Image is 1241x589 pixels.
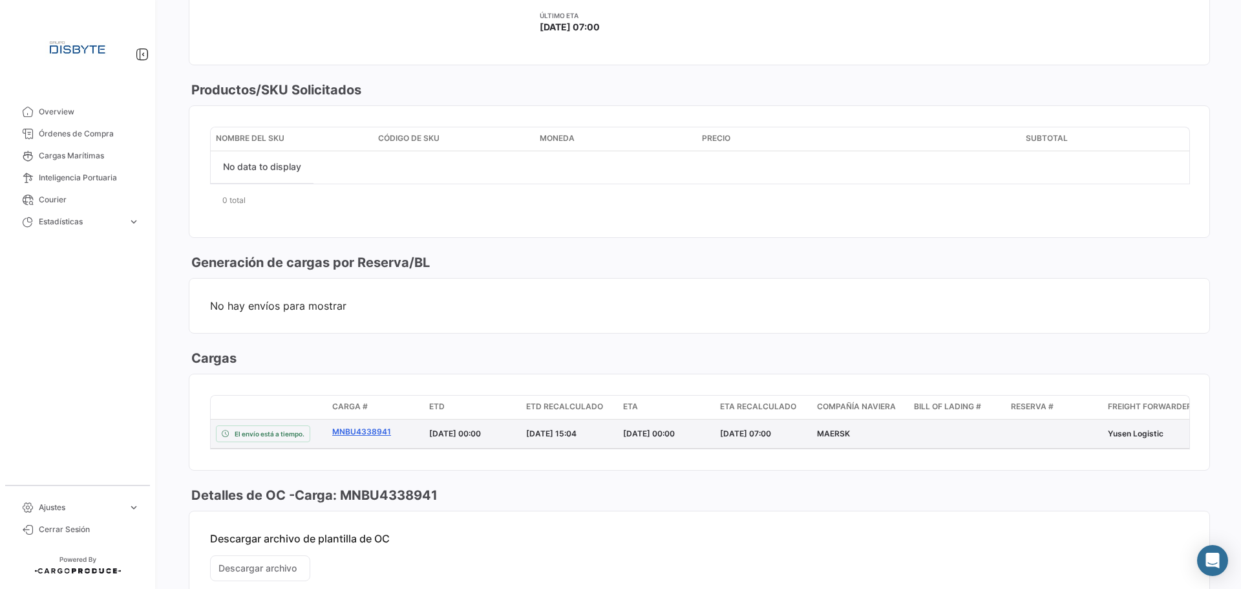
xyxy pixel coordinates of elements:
[540,21,600,34] span: [DATE] 07:00
[10,123,145,145] a: Órdenes de Compra
[1197,545,1228,576] div: Abrir Intercom Messenger
[1011,401,1054,412] span: Reserva #
[720,429,771,438] span: [DATE] 07:00
[216,133,284,144] span: Nombre del SKU
[429,429,481,438] span: [DATE] 00:00
[909,396,1006,419] datatable-header-cell: Bill of Lading #
[235,429,304,439] span: El envío está a tiempo.
[526,401,603,412] span: ETD Recalculado
[39,128,140,140] span: Órdenes de Compra
[10,189,145,211] a: Courier
[10,145,145,167] a: Cargas Marítimas
[189,253,430,272] h3: Generación de cargas por Reserva/BL
[128,502,140,513] span: expand_more
[521,396,618,419] datatable-header-cell: ETD Recalculado
[189,349,237,367] h3: Cargas
[618,396,715,419] datatable-header-cell: ETA
[1108,428,1194,440] div: Yusen Logistic
[211,127,373,151] datatable-header-cell: Nombre del SKU
[1026,133,1068,144] span: Subtotal
[702,133,730,144] span: Precio
[332,401,368,412] span: Carga #
[623,429,675,438] span: [DATE] 00:00
[327,396,424,419] datatable-header-cell: Carga #
[1006,396,1103,419] datatable-header-cell: Reserva #
[128,216,140,228] span: expand_more
[332,426,419,438] a: MNBU4338941
[211,151,313,184] div: No data to display
[210,532,1189,545] p: Descargar archivo de plantilla de OC
[429,401,445,412] span: ETD
[812,396,909,419] datatable-header-cell: Compañía naviera
[45,16,110,80] img: Logo+disbyte.jpeg
[39,172,140,184] span: Inteligencia Portuaria
[39,150,140,162] span: Cargas Marítimas
[39,216,123,228] span: Estadísticas
[10,101,145,123] a: Overview
[189,486,438,504] h3: Detalles de OC - Carga: MNBU4338941
[39,194,140,206] span: Courier
[540,10,859,21] app-card-info-title: Último ETA
[39,106,140,118] span: Overview
[817,401,896,412] span: Compañía naviera
[535,127,697,151] datatable-header-cell: Moneda
[914,401,981,412] span: Bill of Lading #
[424,396,521,419] datatable-header-cell: ETD
[189,81,361,99] h3: Productos/SKU Solicitados
[1108,401,1192,412] span: Freight Forwarder
[715,396,812,419] datatable-header-cell: ETA Recalculado
[10,167,145,189] a: Inteligencia Portuaria
[817,429,850,438] span: MAERSK
[210,184,1189,217] div: 0 total
[526,429,577,438] span: [DATE] 15:04
[373,127,535,151] datatable-header-cell: Código de SKU
[378,133,440,144] span: Código de SKU
[623,401,638,412] span: ETA
[720,401,796,412] span: ETA Recalculado
[39,502,123,513] span: Ajustes
[39,524,140,535] span: Cerrar Sesión
[210,299,1189,312] span: No hay envíos para mostrar
[540,133,575,144] span: Moneda
[1103,396,1200,419] datatable-header-cell: Freight Forwarder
